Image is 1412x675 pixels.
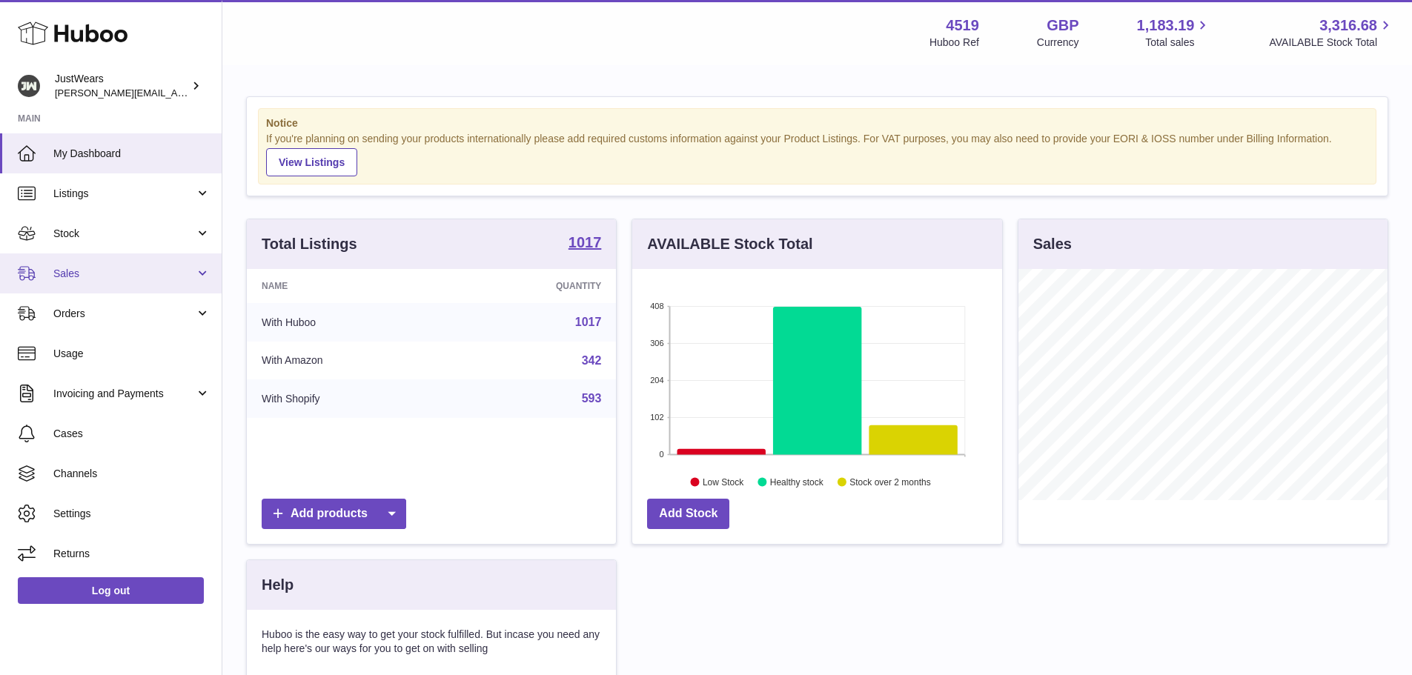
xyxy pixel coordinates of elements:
span: Channels [53,467,211,481]
a: Add products [262,499,406,529]
span: 1,183.19 [1137,16,1195,36]
span: My Dashboard [53,147,211,161]
div: JustWears [55,72,188,100]
h3: Help [262,575,294,595]
span: Cases [53,427,211,441]
span: Usage [53,347,211,361]
span: Returns [53,547,211,561]
text: Stock over 2 months [850,476,931,487]
span: Invoicing and Payments [53,387,195,401]
text: 102 [650,413,663,422]
h3: AVAILABLE Stock Total [647,234,812,254]
span: Orders [53,307,195,321]
text: 0 [660,450,664,459]
span: AVAILABLE Stock Total [1269,36,1394,50]
span: [PERSON_NAME][EMAIL_ADDRESS][DOMAIN_NAME] [55,87,297,99]
td: With Huboo [247,303,449,342]
a: 3,316.68 AVAILABLE Stock Total [1269,16,1394,50]
th: Quantity [449,269,617,303]
strong: 4519 [946,16,979,36]
a: 1017 [569,235,602,253]
a: 593 [582,392,602,405]
th: Name [247,269,449,303]
span: Total sales [1145,36,1211,50]
img: josh@just-wears.com [18,75,40,97]
span: Settings [53,507,211,521]
p: Huboo is the easy way to get your stock fulfilled. But incase you need any help here's our ways f... [262,628,601,656]
div: If you're planning on sending your products internationally please add required customs informati... [266,132,1368,176]
td: With Shopify [247,379,449,418]
a: 1017 [575,316,602,328]
a: Log out [18,577,204,604]
text: Healthy stock [770,476,824,487]
a: 342 [582,354,602,367]
span: Sales [53,267,195,281]
a: View Listings [266,148,357,176]
text: Low Stock [703,476,744,487]
div: Huboo Ref [929,36,979,50]
span: Listings [53,187,195,201]
td: With Amazon [247,342,449,380]
h3: Sales [1033,234,1072,254]
strong: 1017 [569,235,602,250]
h3: Total Listings [262,234,357,254]
span: 3,316.68 [1319,16,1377,36]
a: 1,183.19 Total sales [1137,16,1212,50]
text: 408 [650,302,663,310]
strong: Notice [266,116,1368,130]
strong: GBP [1047,16,1078,36]
span: Stock [53,227,195,241]
div: Currency [1037,36,1079,50]
text: 204 [650,376,663,385]
text: 306 [650,339,663,348]
a: Add Stock [647,499,729,529]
